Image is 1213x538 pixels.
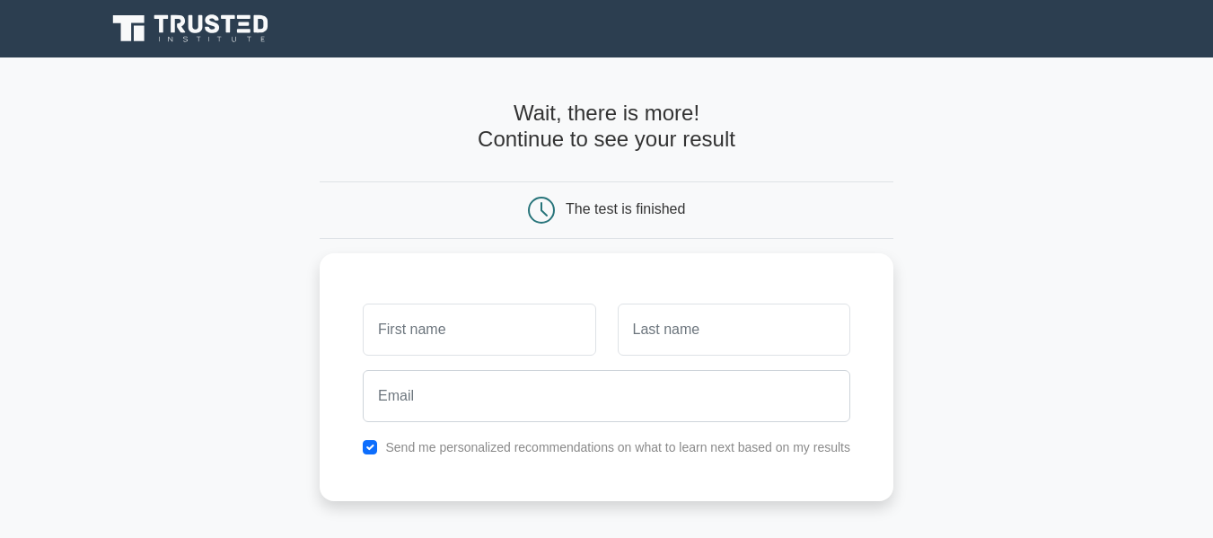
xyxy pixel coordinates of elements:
[363,370,850,422] input: Email
[320,101,893,153] h4: Wait, there is more! Continue to see your result
[363,304,595,356] input: First name
[385,440,850,454] label: Send me personalized recommendations on what to learn next based on my results
[566,201,685,216] div: The test is finished
[618,304,850,356] input: Last name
